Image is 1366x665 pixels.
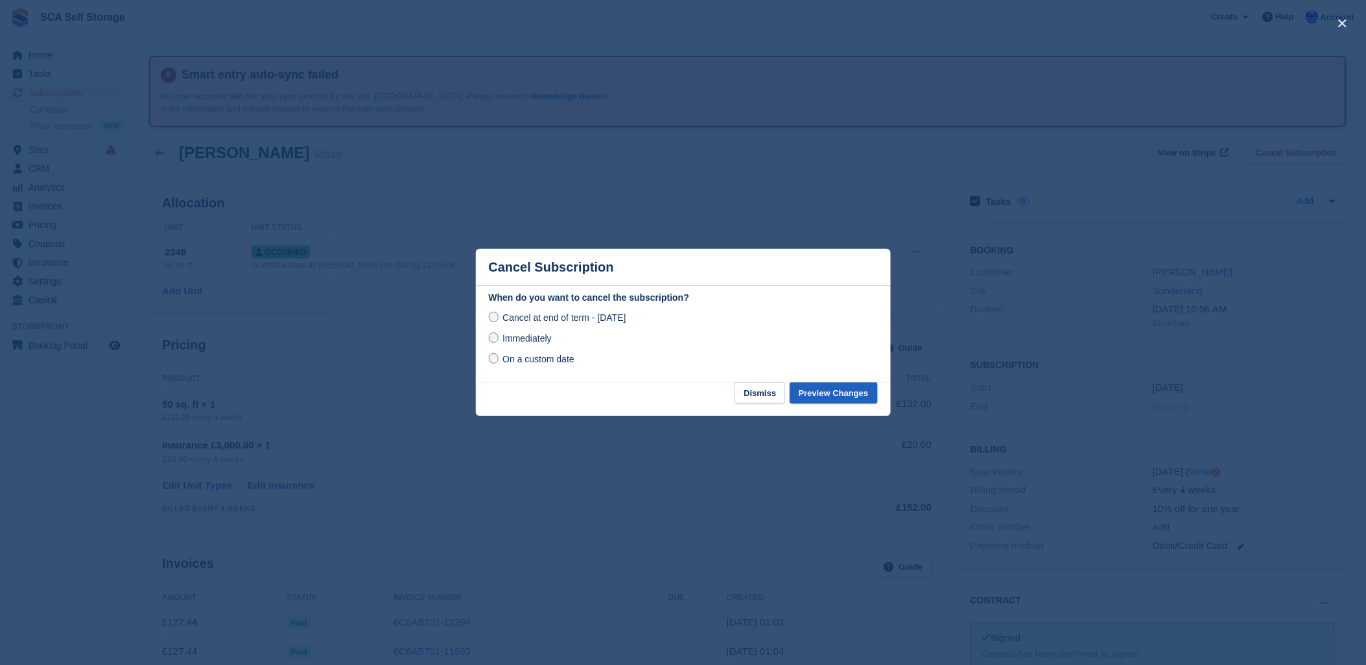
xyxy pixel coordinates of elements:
[489,353,499,364] input: On a custom date
[735,382,785,404] button: Dismiss
[502,333,551,344] span: Immediately
[1332,13,1353,34] button: close
[489,312,499,322] input: Cancel at end of term - [DATE]
[502,354,574,364] span: On a custom date
[489,291,878,305] label: When do you want to cancel the subscription?
[489,260,614,275] p: Cancel Subscription
[790,382,878,404] button: Preview Changes
[502,312,626,323] span: Cancel at end of term - [DATE]
[489,332,499,343] input: Immediately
